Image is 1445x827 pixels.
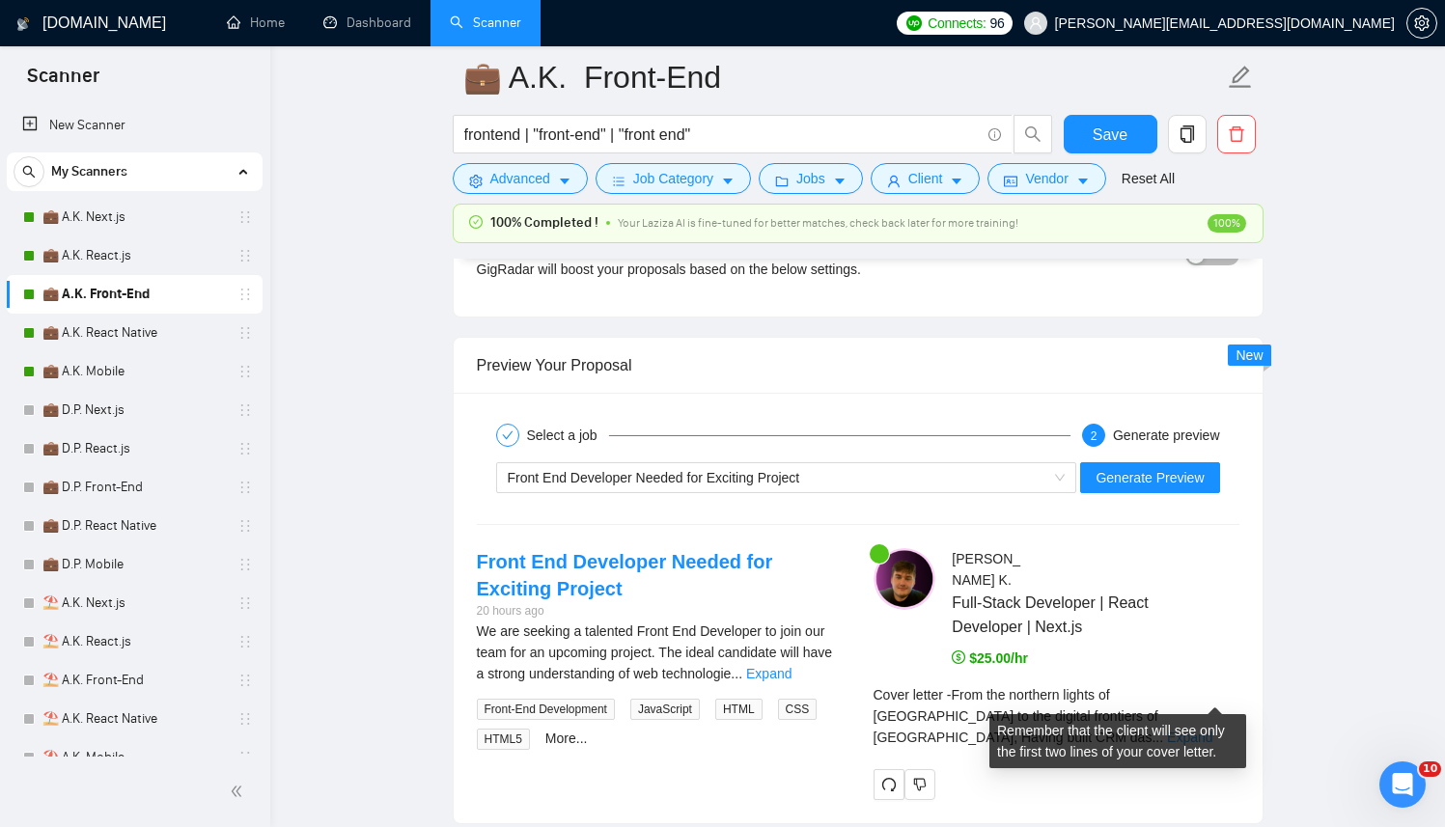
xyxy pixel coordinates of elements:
[746,666,792,681] a: Expand
[1208,214,1246,233] span: 100%
[833,174,847,188] span: caret-down
[477,551,773,599] a: Front End Developer Needed for Exciting Project
[1080,462,1219,493] button: Generate Preview
[42,275,226,314] a: 💼 A.K. Front-End
[545,731,588,746] a: More...
[469,174,483,188] span: setting
[1076,174,1090,188] span: caret-down
[1419,761,1441,777] span: 10
[1091,429,1098,443] span: 2
[237,441,253,456] span: holder
[906,15,922,31] img: upwork-logo.png
[618,216,1018,230] span: Your Laziza AI is fine-tuned for better matches, check back later for more training!
[952,551,1020,588] span: [PERSON_NAME] K .
[630,699,700,720] span: JavaScript
[1169,125,1206,143] span: copy
[874,769,904,800] button: redo
[1029,16,1042,30] span: user
[875,777,903,792] span: redo
[1122,168,1175,189] a: Reset All
[987,163,1105,194] button: idcardVendorcaret-down
[633,168,713,189] span: Job Category
[237,711,253,727] span: holder
[1236,347,1263,363] span: New
[42,468,226,507] a: 💼 D.P. Front-End
[477,620,843,684] div: We are seeking a talented Front End Developer to join our team for an upcoming project. The ideal...
[237,518,253,534] span: holder
[227,14,285,31] a: homeHome
[721,174,735,188] span: caret-down
[1168,115,1207,153] button: copy
[874,548,935,610] img: c1FnCCsj1aFZrWj2cJwZkWHHrMS6DSdjBfvOt--XxPe9nULg-i6bhtlpTwlMm5VHB1
[989,714,1246,768] div: Remember that the client will see only the first two lines of your cover letter.
[237,248,253,263] span: holder
[464,123,980,147] input: Search Freelance Jobs...
[502,429,514,441] span: check
[1014,125,1051,143] span: search
[42,622,226,661] a: ⛱️ A.K. React.js
[477,623,833,681] span: We are seeking a talented Front End Developer to join our team for an upcoming project. The ideal...
[51,152,127,191] span: My Scanners
[42,198,226,236] a: 💼 A.K. Next.js
[237,325,253,341] span: holder
[22,106,247,145] a: New Scanner
[1218,125,1255,143] span: delete
[14,156,44,187] button: search
[1096,467,1204,488] span: Generate Preview
[1407,15,1436,31] span: setting
[42,314,226,352] a: 💼 A.K. React Native
[463,53,1224,101] input: Scanner name...
[42,391,226,429] a: 💼 D.P. Next.js
[477,602,843,620] div: 20 hours ago
[490,212,598,234] span: 100% Completed !
[42,661,226,700] a: ⛱️ A.K. Front-End
[1113,424,1220,447] div: Generate preview
[508,470,800,485] span: Front End Developer Needed for Exciting Project
[796,168,825,189] span: Jobs
[42,507,226,545] a: 💼 D.P. React Native
[237,673,253,688] span: holder
[237,595,253,611] span: holder
[237,287,253,302] span: holder
[42,352,226,391] a: 💼 A.K. Mobile
[237,750,253,765] span: holder
[596,163,751,194] button: barsJob Categorycaret-down
[450,14,521,31] a: searchScanner
[237,634,253,649] span: holder
[1406,8,1437,39] button: setting
[42,700,226,738] a: ⛱️ A.K. React Native
[527,424,609,447] div: Select a job
[16,9,30,40] img: logo
[928,13,986,34] span: Connects:
[871,163,981,194] button: userClientcaret-down
[477,699,615,720] span: Front-End Development
[1064,115,1157,153] button: Save
[230,782,249,801] span: double-left
[558,174,571,188] span: caret-down
[988,128,1001,141] span: info-circle
[887,174,901,188] span: user
[874,684,1239,748] div: Remember that the client will see only the first two lines of your cover letter.
[612,174,625,188] span: bars
[908,168,943,189] span: Client
[778,699,818,720] span: CSS
[237,209,253,225] span: holder
[7,106,263,145] li: New Scanner
[237,402,253,418] span: holder
[42,429,226,468] a: 💼 D.P. React.js
[1093,123,1127,147] span: Save
[1228,65,1253,90] span: edit
[12,62,115,102] span: Scanner
[14,165,43,179] span: search
[477,338,1239,393] div: Preview Your Proposal
[731,666,742,681] span: ...
[453,163,588,194] button: settingAdvancedcaret-down
[952,650,965,664] span: dollar
[913,777,927,792] span: dislike
[1217,115,1256,153] button: delete
[990,13,1005,34] span: 96
[759,163,863,194] button: folderJobscaret-down
[237,557,253,572] span: holder
[42,236,226,275] a: 💼 A.K. React.js
[874,687,1158,745] span: Cover letter - From the northern lights of [GEOGRAPHIC_DATA] to the digital frontiers of [GEOGRAP...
